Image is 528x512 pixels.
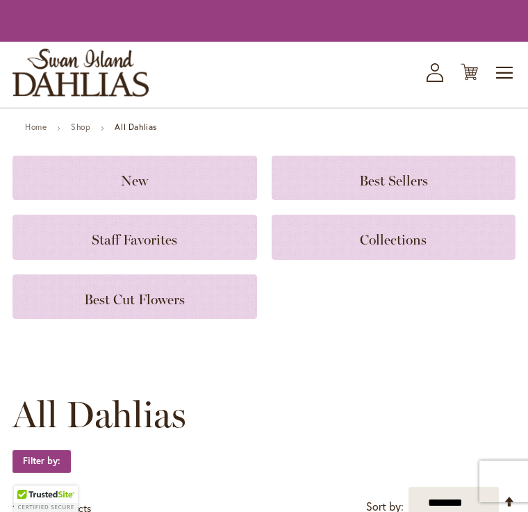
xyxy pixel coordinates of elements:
a: Staff Favorites [13,215,257,259]
strong: All Dahlias [115,122,157,132]
span: Best Sellers [359,172,428,189]
span: New [121,172,148,189]
a: Collections [272,215,516,259]
span: Best Cut Flowers [84,291,185,308]
a: New [13,156,257,200]
a: Home [25,122,47,132]
a: Shop [71,122,90,132]
span: Collections [360,231,427,248]
a: Best Sellers [272,156,516,200]
a: Best Cut Flowers [13,274,257,319]
span: All Dahlias [13,394,186,436]
strong: Filter by: [13,449,71,473]
span: Staff Favorites [92,231,177,248]
a: store logo [13,49,149,97]
iframe: Launch Accessibility Center [10,463,49,502]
